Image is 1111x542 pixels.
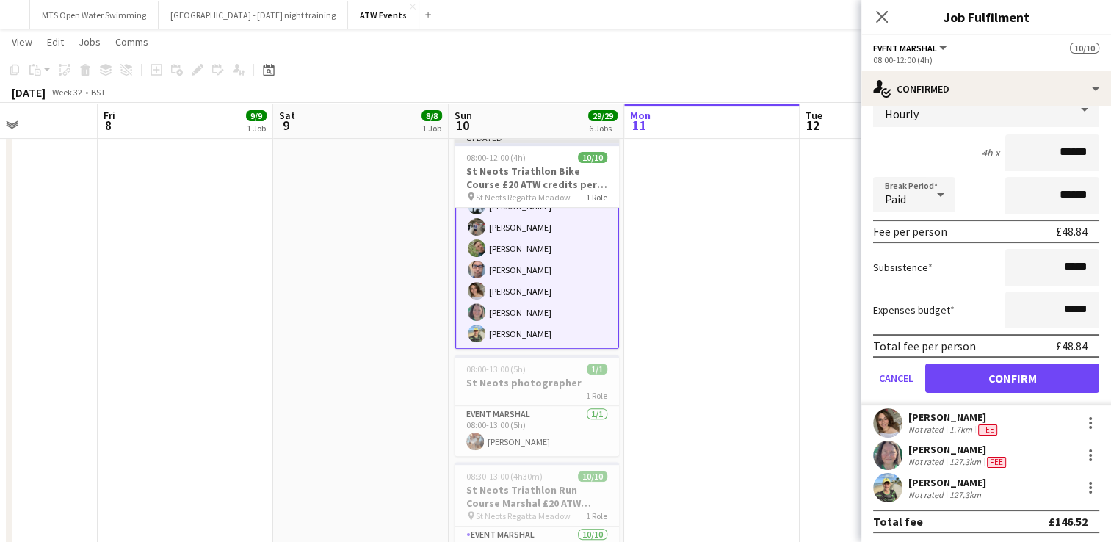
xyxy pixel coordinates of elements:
span: 1 Role [586,192,607,203]
span: Jobs [79,35,101,48]
div: Total fee [873,514,923,529]
span: Tue [806,109,822,122]
a: Edit [41,32,70,51]
div: [PERSON_NAME] [908,443,1009,456]
div: Not rated [908,489,947,500]
div: 4h x [982,146,999,159]
div: Total fee per person [873,339,976,353]
div: [PERSON_NAME] [908,476,986,489]
span: Edit [47,35,64,48]
span: Fee [987,457,1006,468]
div: 127.3km [947,489,984,500]
app-job-card: 08:00-13:00 (5h)1/1St Neots photographer1 RoleEvent Marshal1/108:00-13:00 (5h)[PERSON_NAME] [455,355,619,456]
a: Comms [109,32,154,51]
span: Sat [279,109,295,122]
div: Not rated [908,456,947,468]
div: Crew has different fees then in role [984,456,1009,468]
span: 1 Role [586,510,607,521]
span: 9/9 [246,110,267,121]
div: 1 Job [247,123,266,134]
h3: St Neots Triathlon Bike Course £20 ATW credits per hour [455,165,619,191]
div: [DATE] [12,85,46,100]
h3: St Neots photographer [455,376,619,389]
app-card-role: Event Marshal1/108:00-13:00 (5h)[PERSON_NAME] [455,406,619,456]
span: 10/10 [578,152,607,163]
span: Event Marshal [873,43,937,54]
a: Jobs [73,32,106,51]
span: View [12,35,32,48]
span: 29/29 [588,110,618,121]
button: Event Marshal [873,43,949,54]
div: 08:00-12:00 (4h) [873,54,1099,65]
span: 08:30-13:00 (4h30m) [466,471,543,482]
div: 1 Job [422,123,441,134]
span: 1/1 [587,364,607,375]
a: View [6,32,38,51]
label: Expenses budget [873,303,955,317]
span: 08:00-12:00 (4h) [466,152,526,163]
span: Sun [455,109,472,122]
span: Fri [104,109,115,122]
div: Fee per person [873,224,947,239]
span: Week 32 [48,87,85,98]
button: [GEOGRAPHIC_DATA] - [DATE] night training [159,1,348,29]
h3: Job Fulfilment [861,7,1111,26]
span: St Neots Regatta Meadow [476,510,571,521]
div: BST [91,87,106,98]
div: Confirmed [861,71,1111,106]
div: £146.52 [1049,514,1088,529]
div: [PERSON_NAME] [908,411,1000,424]
div: Not rated [908,424,947,436]
label: Subsistence [873,261,933,274]
h3: St Neots Triathlon Run Course Marshal £20 ATW credits per hour [455,483,619,510]
app-card-role: [PERSON_NAME][PERSON_NAME][PERSON_NAME][PERSON_NAME][PERSON_NAME][PERSON_NAME][PERSON_NAME][PERSO... [455,105,619,350]
span: 12 [803,117,822,134]
span: 10/10 [578,471,607,482]
button: Cancel [873,364,919,393]
span: 8/8 [421,110,442,121]
div: Crew has different fees then in role [975,424,1000,436]
button: Confirm [925,364,1099,393]
span: St Neots Regatta Meadow [476,192,571,203]
span: 10/10 [1070,43,1099,54]
span: 08:00-13:00 (5h) [466,364,526,375]
span: 10 [452,117,472,134]
span: Paid [885,192,906,206]
span: Comms [115,35,148,48]
div: 6 Jobs [589,123,617,134]
button: MTS Open Water Swimming [30,1,159,29]
span: Mon [630,109,651,122]
div: £48.84 [1056,339,1088,353]
button: ATW Events [348,1,419,29]
div: £48.84 [1056,224,1088,239]
span: Hourly [885,106,919,121]
div: 1.7km [947,424,975,436]
app-job-card: Updated08:00-12:00 (4h)10/10St Neots Triathlon Bike Course £20 ATW credits per hour St Neots Rega... [455,131,619,349]
div: 127.3km [947,456,984,468]
span: Fee [978,424,997,436]
span: 11 [628,117,651,134]
span: 9 [277,117,295,134]
span: 8 [101,117,115,134]
span: 1 Role [586,390,607,401]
